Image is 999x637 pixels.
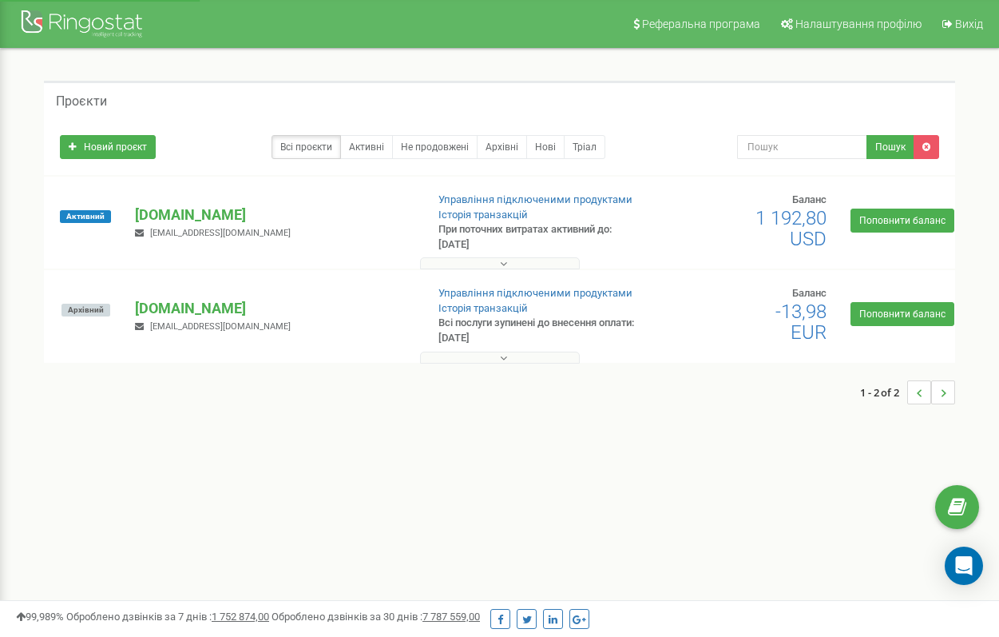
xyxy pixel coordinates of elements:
[135,205,412,225] p: [DOMAIN_NAME]
[272,611,480,623] span: Оброблено дзвінків за 30 днів :
[564,135,605,159] a: Тріал
[438,209,528,221] a: Історія транзакцій
[737,135,867,159] input: Пошук
[61,304,110,317] span: Архівний
[860,364,955,420] nav: ...
[850,302,954,326] a: Поповнити баланс
[66,611,269,623] span: Оброблено дзвінків за 7 днів :
[422,611,480,623] u: 7 787 559,00
[642,18,760,30] span: Реферальна програма
[150,321,291,332] span: [EMAIL_ADDRESS][DOMAIN_NAME]
[60,210,111,223] span: Активний
[955,18,983,30] span: Вихід
[792,287,827,299] span: Баланс
[135,298,412,319] p: [DOMAIN_NAME]
[438,316,640,345] p: Всі послуги зупинені до внесення оплати: [DATE]
[526,135,565,159] a: Нові
[775,301,827,344] span: -13,98 EUR
[272,135,341,159] a: Всі проєкти
[860,380,907,404] span: 1 - 2 of 2
[438,222,640,252] p: При поточних витратах активний до: [DATE]
[477,135,527,159] a: Архівні
[60,135,156,159] a: Новий проєкт
[16,611,64,623] span: 99,989%
[795,18,922,30] span: Налаштування профілю
[212,611,269,623] u: 1 752 874,00
[150,228,291,238] span: [EMAIL_ADDRESS][DOMAIN_NAME]
[850,209,954,233] a: Поповнити баланс
[945,547,983,585] div: Open Intercom Messenger
[392,135,478,159] a: Не продовжені
[755,207,827,250] span: 1 192,80 USD
[866,135,914,159] button: Пошук
[438,302,528,314] a: Історія транзакцій
[438,193,632,205] a: Управління підключеними продуктами
[56,94,107,109] h5: Проєкти
[792,193,827,205] span: Баланс
[340,135,393,159] a: Активні
[438,287,632,299] a: Управління підключеними продуктами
